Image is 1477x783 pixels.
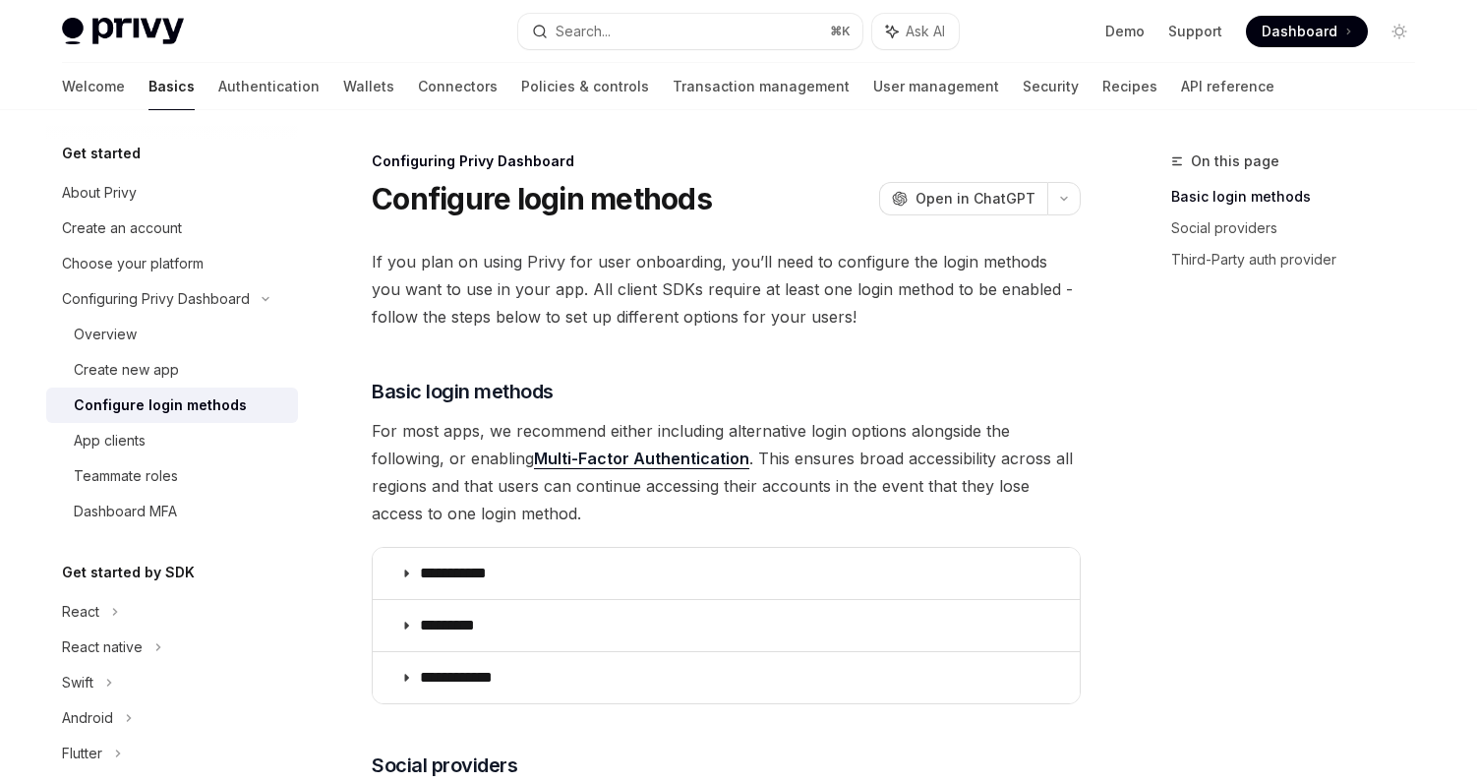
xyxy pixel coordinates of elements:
[62,287,250,311] div: Configuring Privy Dashboard
[62,63,125,110] a: Welcome
[372,417,1081,527] span: For most apps, we recommend either including alternative login options alongside the following, o...
[62,671,93,694] div: Swift
[62,252,204,275] div: Choose your platform
[1102,63,1157,110] a: Recipes
[62,216,182,240] div: Create an account
[418,63,498,110] a: Connectors
[62,635,143,659] div: React native
[62,600,99,624] div: React
[46,494,298,529] a: Dashboard MFA
[46,246,298,281] a: Choose your platform
[46,175,298,211] a: About Privy
[148,63,195,110] a: Basics
[830,24,851,39] span: ⌘ K
[518,14,862,49] button: Search...⌘K
[534,449,749,469] a: Multi-Factor Authentication
[372,248,1081,331] span: If you plan on using Privy for user onboarding, you’ll need to configure the login methods you wa...
[46,458,298,494] a: Teammate roles
[74,323,137,346] div: Overview
[74,500,177,523] div: Dashboard MFA
[906,22,945,41] span: Ask AI
[1105,22,1145,41] a: Demo
[556,20,611,43] div: Search...
[372,181,712,216] h1: Configure login methods
[1246,16,1368,47] a: Dashboard
[873,63,999,110] a: User management
[62,18,184,45] img: light logo
[218,63,320,110] a: Authentication
[372,752,517,779] span: Social providers
[46,423,298,458] a: App clients
[62,181,137,205] div: About Privy
[372,378,554,405] span: Basic login methods
[46,388,298,423] a: Configure login methods
[46,352,298,388] a: Create new app
[673,63,850,110] a: Transaction management
[916,189,1035,209] span: Open in ChatGPT
[74,358,179,382] div: Create new app
[1171,212,1431,244] a: Social providers
[372,151,1081,171] div: Configuring Privy Dashboard
[872,14,959,49] button: Ask AI
[1171,244,1431,275] a: Third-Party auth provider
[1168,22,1222,41] a: Support
[1384,16,1415,47] button: Toggle dark mode
[62,742,102,765] div: Flutter
[74,429,146,452] div: App clients
[46,317,298,352] a: Overview
[46,211,298,246] a: Create an account
[343,63,394,110] a: Wallets
[62,142,141,165] h5: Get started
[62,561,195,584] h5: Get started by SDK
[1262,22,1337,41] span: Dashboard
[1191,150,1279,173] span: On this page
[74,464,178,488] div: Teammate roles
[74,393,247,417] div: Configure login methods
[879,182,1047,215] button: Open in ChatGPT
[1181,63,1274,110] a: API reference
[1023,63,1079,110] a: Security
[1171,181,1431,212] a: Basic login methods
[521,63,649,110] a: Policies & controls
[62,706,113,730] div: Android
